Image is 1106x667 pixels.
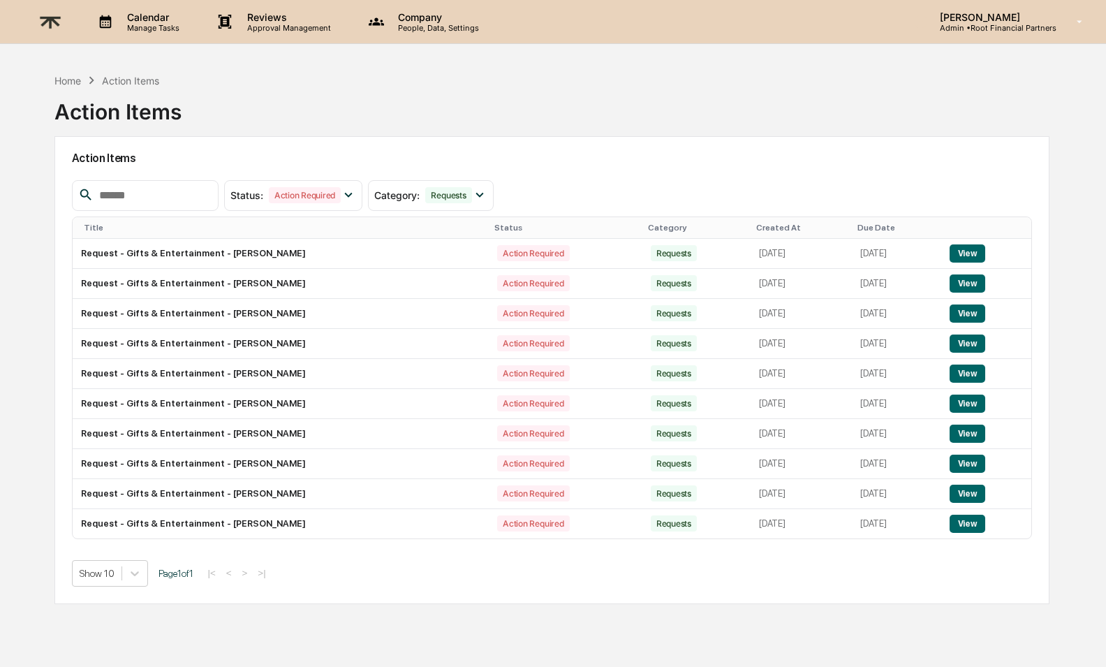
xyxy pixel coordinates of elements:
button: View [950,395,985,413]
td: [DATE] [751,479,852,509]
td: [DATE] [751,239,852,269]
td: Request - Gifts & Entertainment - [PERSON_NAME] [73,239,489,269]
div: Action Required [497,335,569,351]
a: View [950,368,985,379]
div: Action Required [497,455,569,471]
p: People, Data, Settings [387,23,486,33]
td: [DATE] [852,329,941,359]
a: View [950,398,985,409]
div: Action Items [102,75,159,87]
td: [DATE] [751,269,852,299]
td: Request - Gifts & Entertainment - [PERSON_NAME] [73,359,489,389]
td: Request - Gifts & Entertainment - [PERSON_NAME] [73,419,489,449]
div: Requests [425,187,471,203]
div: Requests [651,365,697,381]
button: View [950,365,985,383]
h2: Action Items [72,152,1033,165]
span: Page 1 of 1 [158,568,193,579]
div: Title [84,223,484,233]
td: [DATE] [751,359,852,389]
div: Requests [651,335,697,351]
td: [DATE] [852,299,941,329]
div: Home [54,75,81,87]
div: Requests [651,425,697,441]
td: [DATE] [751,329,852,359]
button: View [950,515,985,533]
a: View [950,308,985,318]
div: Action Required [497,485,569,501]
button: View [950,305,985,323]
td: [DATE] [751,389,852,419]
button: View [950,455,985,473]
div: Action Required [497,275,569,291]
button: View [950,274,985,293]
div: Requests [651,245,697,261]
span: Status : [230,189,263,201]
div: Action Required [497,305,569,321]
td: [DATE] [751,299,852,329]
button: View [950,244,985,263]
div: Created At [756,223,846,233]
div: Status [494,223,637,233]
td: Request - Gifts & Entertainment - [PERSON_NAME] [73,299,489,329]
td: [DATE] [852,479,941,509]
td: [DATE] [852,509,941,538]
td: [DATE] [852,359,941,389]
button: >| [253,567,270,579]
a: View [950,488,985,499]
p: Calendar [116,11,186,23]
button: View [950,335,985,353]
div: Action Items [54,88,182,124]
div: Requests [651,455,697,471]
button: > [238,567,252,579]
td: Request - Gifts & Entertainment - [PERSON_NAME] [73,479,489,509]
div: Requests [651,395,697,411]
button: |< [204,567,220,579]
a: View [950,428,985,439]
button: < [222,567,236,579]
td: [DATE] [751,419,852,449]
a: View [950,278,985,288]
td: [DATE] [852,269,941,299]
button: View [950,485,985,503]
div: Category [648,223,745,233]
span: Category : [374,189,420,201]
div: Due Date [857,223,936,233]
td: [DATE] [852,419,941,449]
iframe: Open customer support [1061,621,1099,659]
div: Requests [651,515,697,532]
button: View [950,425,985,443]
div: Action Required [269,187,341,203]
p: Manage Tasks [116,23,186,33]
p: Approval Management [236,23,338,33]
td: [DATE] [751,449,852,479]
a: View [950,458,985,469]
td: Request - Gifts & Entertainment - [PERSON_NAME] [73,449,489,479]
p: Reviews [236,11,338,23]
p: Company [387,11,486,23]
div: Requests [651,485,697,501]
p: Admin • Root Financial Partners [929,23,1056,33]
div: Action Required [497,245,569,261]
td: [DATE] [751,509,852,538]
div: Requests [651,305,697,321]
td: Request - Gifts & Entertainment - [PERSON_NAME] [73,329,489,359]
div: Requests [651,275,697,291]
div: Action Required [497,365,569,381]
td: [DATE] [852,389,941,419]
a: View [950,518,985,529]
td: [DATE] [852,239,941,269]
div: Action Required [497,425,569,441]
div: Action Required [497,515,569,532]
td: Request - Gifts & Entertainment - [PERSON_NAME] [73,509,489,538]
img: logo [34,5,67,39]
p: [PERSON_NAME] [929,11,1056,23]
td: Request - Gifts & Entertainment - [PERSON_NAME] [73,389,489,419]
a: View [950,338,985,349]
a: View [950,248,985,258]
td: Request - Gifts & Entertainment - [PERSON_NAME] [73,269,489,299]
div: Action Required [497,395,569,411]
td: [DATE] [852,449,941,479]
